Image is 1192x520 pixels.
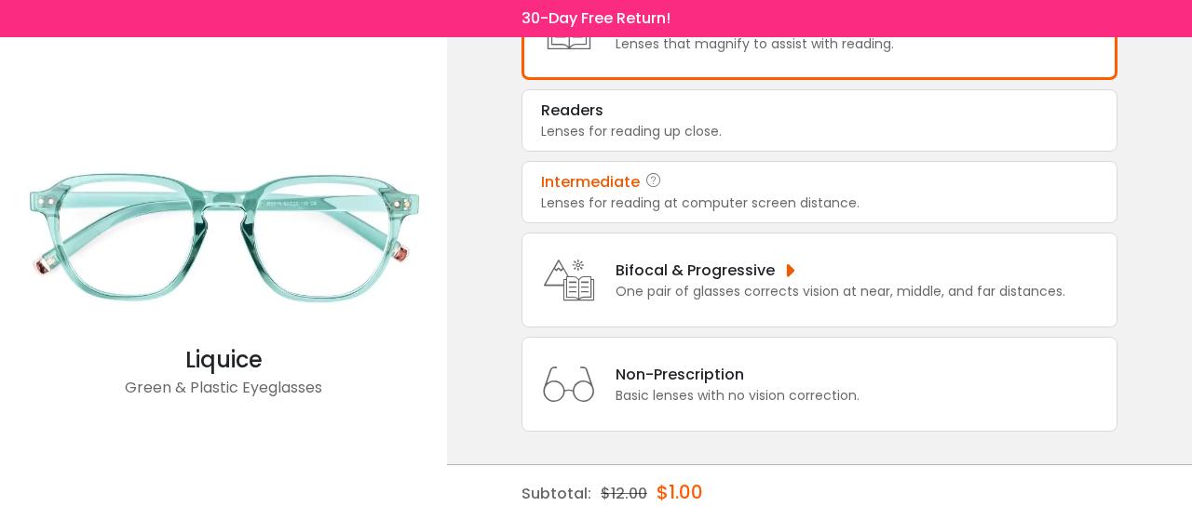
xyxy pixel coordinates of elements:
div: Green & Plastic Eyeglasses [9,377,438,414]
div: Lenses for reading at computer screen distance. [541,193,1098,213]
img: Green Liquice - Plastic Eyeglasses [9,129,438,343]
div: Intermediate [541,171,640,193]
div: Bifocal & Progressive [616,259,1065,282]
div: Basic lenses with no vision correction. [616,386,860,406]
div: One pair of glasses corrects vision at near, middle, and far distances. [616,282,1065,301]
div: Lenses for reading up close. [541,122,1098,141]
i: Intermediate [644,171,663,193]
div: Liquice [9,343,438,377]
div: Lenses that magnify to assist with reading. [616,34,894,54]
div: Non-Prescription [616,363,860,386]
div: $1.00 [657,465,703,519]
div: Readers [541,100,603,122]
